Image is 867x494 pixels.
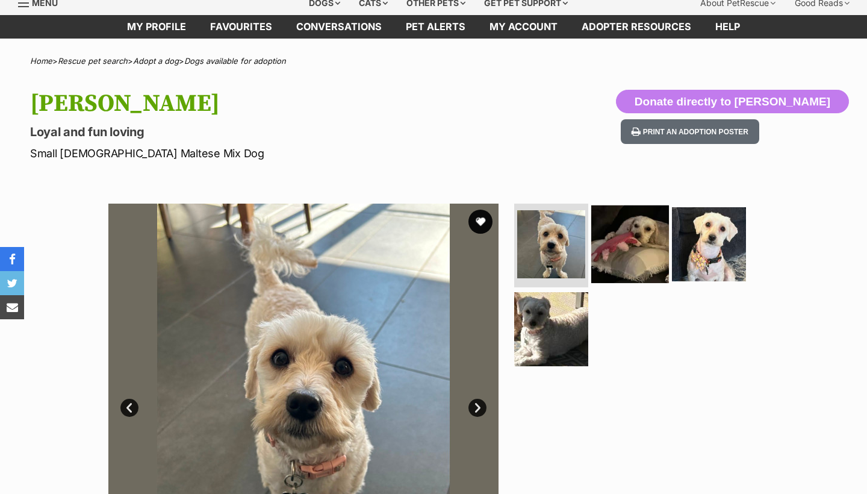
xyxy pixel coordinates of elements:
a: Home [30,56,52,66]
button: Print an adoption poster [621,119,759,144]
img: Photo of Lucy [517,210,585,278]
a: My account [477,15,570,39]
a: conversations [284,15,394,39]
a: Pet alerts [394,15,477,39]
img: Photo of Lucy [591,205,669,283]
img: Photo of Lucy [514,292,588,366]
a: Rescue pet search [58,56,128,66]
a: Favourites [198,15,284,39]
a: My profile [115,15,198,39]
a: Prev [120,399,138,417]
h1: [PERSON_NAME] [30,90,529,117]
img: Photo of Lucy [672,207,746,281]
a: Adopt a dog [133,56,179,66]
button: favourite [468,210,493,234]
a: Adopter resources [570,15,703,39]
a: Dogs available for adoption [184,56,286,66]
p: Small [DEMOGRAPHIC_DATA] Maltese Mix Dog [30,145,529,161]
p: Loyal and fun loving [30,123,529,140]
button: Donate directly to [PERSON_NAME] [616,90,849,114]
a: Help [703,15,752,39]
a: Next [468,399,486,417]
